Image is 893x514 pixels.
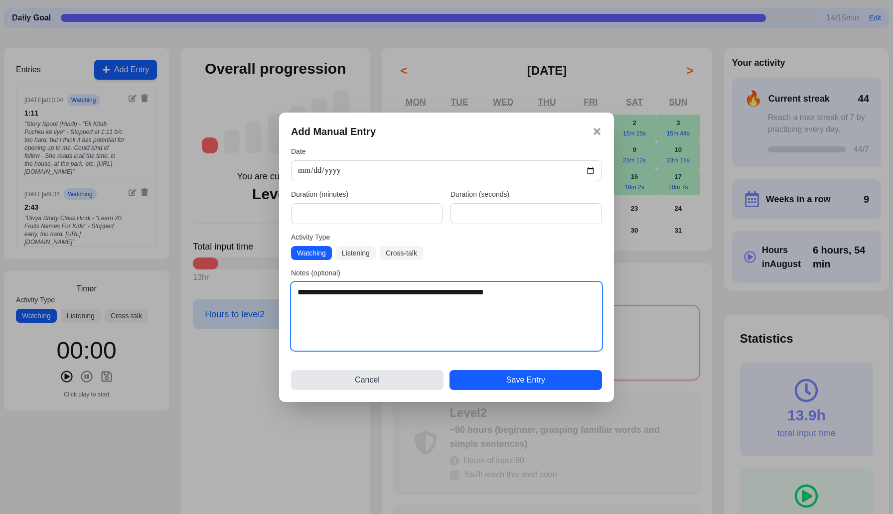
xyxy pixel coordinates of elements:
label: Notes (optional) [291,268,602,278]
label: Duration (minutes) [291,189,443,199]
label: Date [291,146,602,156]
button: Listening [336,246,376,260]
button: Save Entry [449,370,602,390]
label: Duration (seconds) [450,189,602,199]
h3: Add Manual Entry [291,125,376,138]
button: Cancel [291,370,444,390]
label: Activity Type [291,232,602,242]
button: Watching [291,246,332,260]
button: Cross-talk [380,246,423,260]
